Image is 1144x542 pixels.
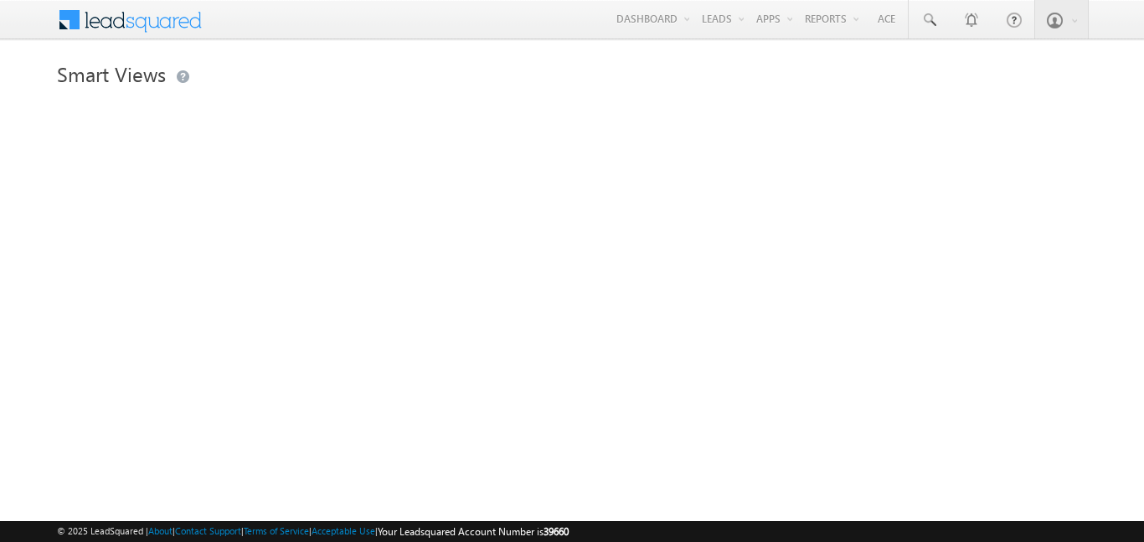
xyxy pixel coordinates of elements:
[544,525,569,538] span: 39660
[378,525,569,538] span: Your Leadsquared Account Number is
[312,525,375,536] a: Acceptable Use
[244,525,309,536] a: Terms of Service
[175,525,241,536] a: Contact Support
[148,525,173,536] a: About
[57,524,569,539] span: © 2025 LeadSquared | | | | |
[57,60,166,87] span: Smart Views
